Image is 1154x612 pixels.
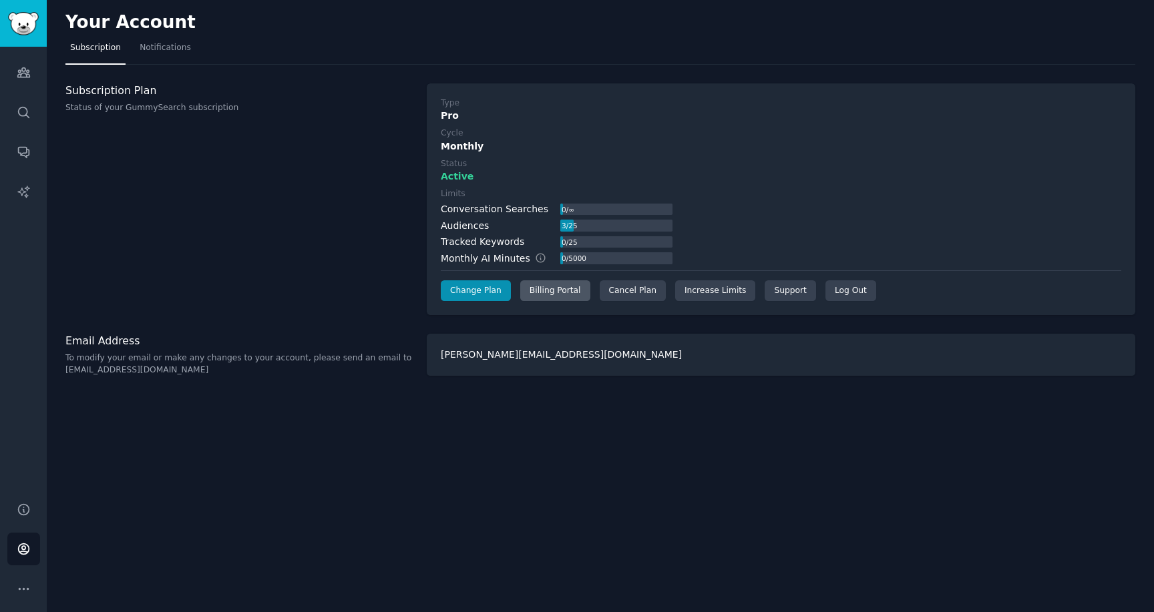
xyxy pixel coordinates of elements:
[65,102,413,114] p: Status of your GummySearch subscription
[441,170,473,184] span: Active
[441,219,489,233] div: Audiences
[135,37,196,65] a: Notifications
[441,202,548,216] div: Conversation Searches
[441,280,511,302] a: Change Plan
[65,334,413,348] h3: Email Address
[560,204,575,216] div: 0 / ∞
[441,235,524,249] div: Tracked Keywords
[441,127,463,139] div: Cycle
[560,236,578,248] div: 0 / 25
[441,139,1121,154] div: Monthly
[600,280,666,302] div: Cancel Plan
[675,280,756,302] a: Increase Limits
[65,352,413,376] p: To modify your email or make any changes to your account, please send an email to [EMAIL_ADDRESS]...
[441,158,467,170] div: Status
[65,12,196,33] h2: Your Account
[140,42,191,54] span: Notifications
[765,280,815,302] a: Support
[65,83,413,97] h3: Subscription Plan
[560,220,578,232] div: 3 / 25
[520,280,590,302] div: Billing Portal
[441,252,560,266] div: Monthly AI Minutes
[65,37,126,65] a: Subscription
[427,334,1135,376] div: [PERSON_NAME][EMAIL_ADDRESS][DOMAIN_NAME]
[8,12,39,35] img: GummySearch logo
[441,188,465,200] div: Limits
[560,252,587,264] div: 0 / 5000
[825,280,876,302] div: Log Out
[70,42,121,54] span: Subscription
[441,109,1121,123] div: Pro
[441,97,459,109] div: Type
